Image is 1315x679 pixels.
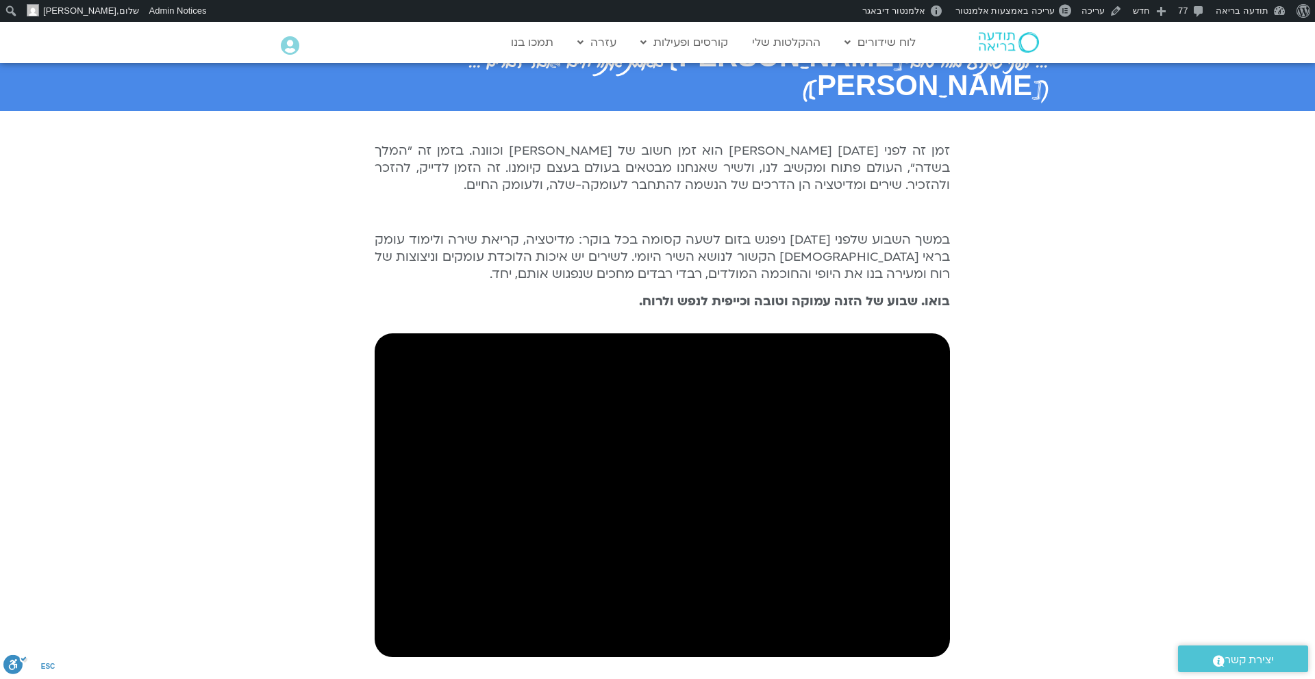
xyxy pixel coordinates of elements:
a: לוח שידורים [838,29,923,55]
a: עזרה [571,29,623,55]
b: בואו. שבוע של הזנה עמוקה וטובה וכייפית לנפש ולרוח. [639,293,950,310]
a: יצירת קשר [1178,645,1308,672]
span: יצירת קשר [1225,651,1274,669]
a: תמכו בנו [504,29,560,55]
a: ההקלטות שלי [745,29,827,55]
iframe: שירה ורוח בעומק החיים [375,333,950,657]
h2: ... לפני שתדע מהו טוב-[PERSON_NAME] באמת אתה חייב לאבד דברים ... ([PERSON_NAME]) [267,47,1048,104]
img: תודעה בריאה [979,32,1039,53]
span: עריכה באמצעות אלמנטור [955,5,1055,16]
span: [PERSON_NAME] [43,5,116,16]
span: במשך השבוע שלפני [DATE] ניפגש בזום לשעה קסומה בכל בוקר: מדיטציה, קריאת שירה ולימוד עומק בראי [DEM... [375,231,950,283]
span: זמן זה לפני [DATE] [PERSON_NAME] הוא זמן חשוב של [PERSON_NAME] וכוונה. בזמן זה "המלך בשדה", העולם... [375,142,950,194]
a: קורסים ופעילות [634,29,735,55]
